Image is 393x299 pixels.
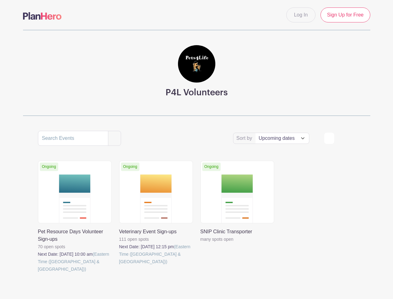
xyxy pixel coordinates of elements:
[178,45,215,83] img: square%20black%20logo%20FB%20profile.jpg
[236,135,254,142] label: Sort by
[324,133,355,144] div: order and view
[286,7,316,22] a: Log In
[320,7,370,22] a: Sign Up for Free
[38,131,108,146] input: Search Events
[166,88,228,98] h3: P4L Volunteers
[23,12,62,20] img: logo-507f7623f17ff9eddc593b1ce0a138ce2505c220e1c5a4e2b4648c50719b7d32.svg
